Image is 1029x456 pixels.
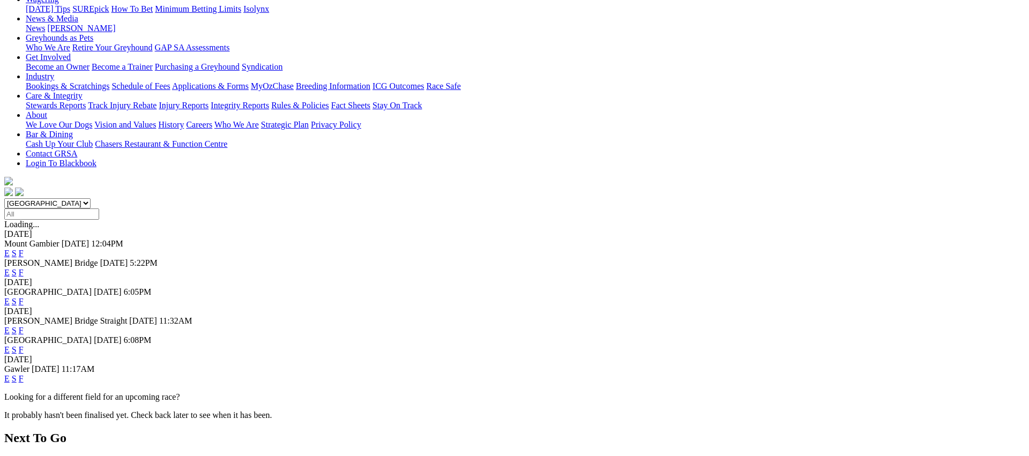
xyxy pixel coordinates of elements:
a: Isolynx [243,4,269,13]
a: Greyhounds as Pets [26,33,93,42]
span: [DATE] [94,335,122,345]
a: Applications & Forms [172,81,249,91]
a: F [19,326,24,335]
a: MyOzChase [251,81,294,91]
span: [DATE] [94,287,122,296]
a: Injury Reports [159,101,208,110]
span: 6:08PM [124,335,152,345]
div: Wagering [26,4,1025,14]
a: Get Involved [26,53,71,62]
p: Looking for a different field for an upcoming race? [4,392,1025,402]
a: Rules & Policies [271,101,329,110]
a: E [4,297,10,306]
a: E [4,345,10,354]
a: News [26,24,45,33]
a: Minimum Betting Limits [155,4,241,13]
a: We Love Our Dogs [26,120,92,129]
a: Stewards Reports [26,101,86,110]
div: [DATE] [4,229,1025,239]
span: 11:32AM [159,316,192,325]
a: F [19,374,24,383]
a: How To Bet [111,4,153,13]
a: Bookings & Scratchings [26,81,109,91]
a: Cash Up Your Club [26,139,93,148]
a: GAP SA Assessments [155,43,230,52]
a: Become an Owner [26,62,90,71]
a: Vision and Values [94,120,156,129]
a: Strategic Plan [261,120,309,129]
a: Who We Are [26,43,70,52]
a: Become a Trainer [92,62,153,71]
a: F [19,268,24,277]
a: E [4,268,10,277]
a: ICG Outcomes [372,81,424,91]
a: Who We Are [214,120,259,129]
span: Gawler [4,364,29,373]
a: Race Safe [426,81,460,91]
a: E [4,249,10,258]
span: 12:04PM [91,239,123,248]
div: [DATE] [4,307,1025,316]
div: News & Media [26,24,1025,33]
span: [PERSON_NAME] Bridge Straight [4,316,127,325]
span: Mount Gambier [4,239,59,248]
a: Schedule of Fees [111,81,170,91]
div: About [26,120,1025,130]
h2: Next To Go [4,431,1025,445]
span: [DATE] [100,258,128,267]
span: [PERSON_NAME] Bridge [4,258,98,267]
span: [DATE] [32,364,59,373]
span: [DATE] [129,316,157,325]
a: SUREpick [72,4,109,13]
a: S [12,345,17,354]
img: twitter.svg [15,188,24,196]
a: S [12,297,17,306]
img: logo-grsa-white.png [4,177,13,185]
a: Integrity Reports [211,101,269,110]
a: Privacy Policy [311,120,361,129]
a: About [26,110,47,119]
span: 11:17AM [62,364,95,373]
span: [DATE] [62,239,90,248]
div: Greyhounds as Pets [26,43,1025,53]
a: Industry [26,72,54,81]
a: F [19,345,24,354]
span: 5:22PM [130,258,158,267]
input: Select date [4,208,99,220]
a: S [12,374,17,383]
a: Breeding Information [296,81,370,91]
a: Bar & Dining [26,130,73,139]
a: Careers [186,120,212,129]
partial: It probably hasn't been finalised yet. Check back later to see when it has been. [4,410,272,420]
a: Stay On Track [372,101,422,110]
a: History [158,120,184,129]
a: Care & Integrity [26,91,83,100]
a: S [12,249,17,258]
div: Get Involved [26,62,1025,72]
a: Chasers Restaurant & Function Centre [95,139,227,148]
div: Bar & Dining [26,139,1025,149]
a: Login To Blackbook [26,159,96,168]
div: [DATE] [4,278,1025,287]
span: Loading... [4,220,39,229]
div: Care & Integrity [26,101,1025,110]
a: [DATE] Tips [26,4,70,13]
a: Retire Your Greyhound [72,43,153,52]
a: F [19,297,24,306]
a: S [12,268,17,277]
a: S [12,326,17,335]
a: Syndication [242,62,282,71]
a: E [4,326,10,335]
span: [GEOGRAPHIC_DATA] [4,287,92,296]
img: facebook.svg [4,188,13,196]
div: Industry [26,81,1025,91]
a: F [19,249,24,258]
span: 6:05PM [124,287,152,296]
a: Fact Sheets [331,101,370,110]
a: [PERSON_NAME] [47,24,115,33]
div: [DATE] [4,355,1025,364]
span: [GEOGRAPHIC_DATA] [4,335,92,345]
a: News & Media [26,14,78,23]
a: Track Injury Rebate [88,101,156,110]
a: Purchasing a Greyhound [155,62,240,71]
